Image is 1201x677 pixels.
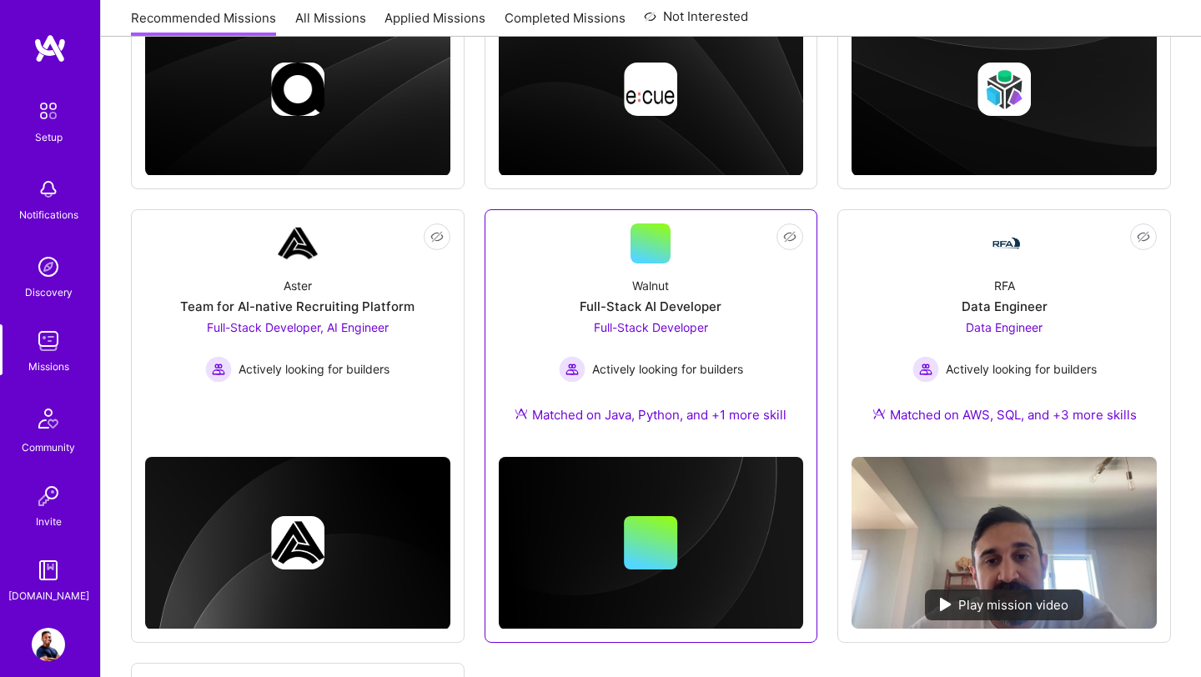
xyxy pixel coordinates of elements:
[977,63,1031,116] img: Company logo
[239,360,389,378] span: Actively looking for builders
[1137,230,1150,243] i: icon EyeClosed
[580,298,721,315] div: Full-Stack AI Developer
[31,93,66,128] img: setup
[946,360,1097,378] span: Actively looking for builders
[499,457,804,629] img: cover
[852,457,1157,629] img: No Mission
[180,298,415,315] div: Team for AI-native Recruiting Platform
[912,356,939,383] img: Actively looking for builders
[559,356,585,383] img: Actively looking for builders
[28,399,68,439] img: Community
[131,9,276,37] a: Recommended Missions
[32,250,65,283] img: discovery
[32,324,65,358] img: teamwork
[430,230,444,243] i: icon EyeClosed
[994,277,1015,294] div: RFA
[145,223,450,419] a: Company LogoAsterTeam for AI-native Recruiting PlatformFull-Stack Developer, AI Engineer Actively...
[499,223,804,444] a: WalnutFull-Stack AI DeveloperFull-Stack Developer Actively looking for buildersActively looking f...
[295,9,366,37] a: All Missions
[278,223,318,263] img: Company Logo
[515,407,528,420] img: Ateam Purple Icon
[22,439,75,456] div: Community
[8,587,89,604] div: [DOMAIN_NAME]
[984,233,1024,253] img: Company Logo
[19,206,78,223] div: Notifications
[32,173,65,206] img: bell
[592,360,743,378] span: Actively looking for builders
[35,128,63,146] div: Setup
[852,223,1157,444] a: Company LogoRFAData EngineerData Engineer Actively looking for buildersActively looking for build...
[940,598,952,611] img: play
[872,406,1137,424] div: Matched on AWS, SQL, and +3 more skills
[783,230,796,243] i: icon EyeClosed
[32,628,65,661] img: User Avatar
[32,554,65,587] img: guide book
[594,320,708,334] span: Full-Stack Developer
[632,277,669,294] div: Walnut
[28,628,69,661] a: User Avatar
[966,320,1043,334] span: Data Engineer
[925,589,1083,620] div: Play mission video
[271,63,324,116] img: Company logo
[32,479,65,513] img: Invite
[33,33,67,63] img: logo
[25,283,73,301] div: Discovery
[624,63,677,116] img: Company logo
[284,277,312,294] div: Aster
[962,298,1048,315] div: Data Engineer
[271,516,324,569] img: Company logo
[145,457,450,629] img: cover
[36,513,62,530] div: Invite
[505,9,626,37] a: Completed Missions
[515,406,786,424] div: Matched on Java, Python, and +1 more skill
[384,9,485,37] a: Applied Missions
[28,358,69,375] div: Missions
[644,7,748,37] a: Not Interested
[872,407,886,420] img: Ateam Purple Icon
[207,320,389,334] span: Full-Stack Developer, AI Engineer
[205,356,232,383] img: Actively looking for builders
